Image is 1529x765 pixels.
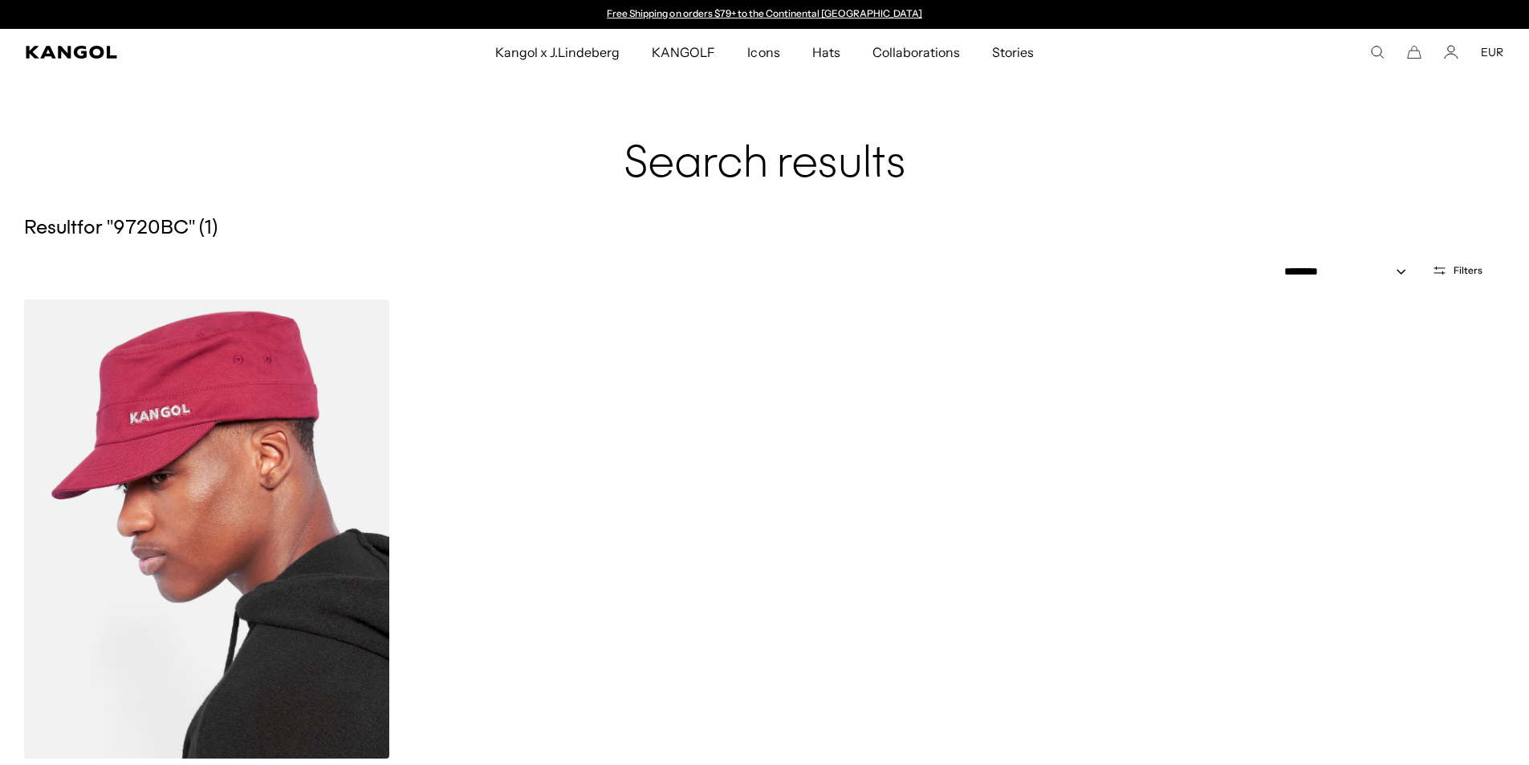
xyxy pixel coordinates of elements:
[1444,45,1458,59] a: Account
[1454,265,1482,276] span: Filters
[600,8,930,21] div: 1 of 2
[1278,263,1422,280] select: Sort by: Featured
[600,8,930,21] div: Announcement
[1407,45,1421,59] button: Cart
[636,29,731,75] a: KANGOLF
[992,29,1034,75] span: Stories
[1370,45,1385,59] summary: Search here
[479,29,636,75] a: Kangol x J.Lindeberg
[26,46,327,59] a: Kangol
[856,29,976,75] a: Collaborations
[796,29,856,75] a: Hats
[872,29,960,75] span: Collaborations
[747,29,779,75] span: Icons
[652,29,715,75] span: KANGOLF
[1422,263,1492,278] button: Open filters
[1481,45,1503,59] button: EUR
[495,29,620,75] span: Kangol x J.Lindeberg
[976,29,1050,75] a: Stories
[600,8,930,21] slideshow-component: Announcement bar
[607,7,922,19] a: Free Shipping on orders $79+ to the Continental [GEOGRAPHIC_DATA]
[24,299,389,759] img: Cotton Twill Army Cap
[812,29,840,75] span: Hats
[24,217,1505,241] h5: Result for " 9720BC " ( 1 )
[24,88,1505,191] h1: Search results
[731,29,795,75] a: Icons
